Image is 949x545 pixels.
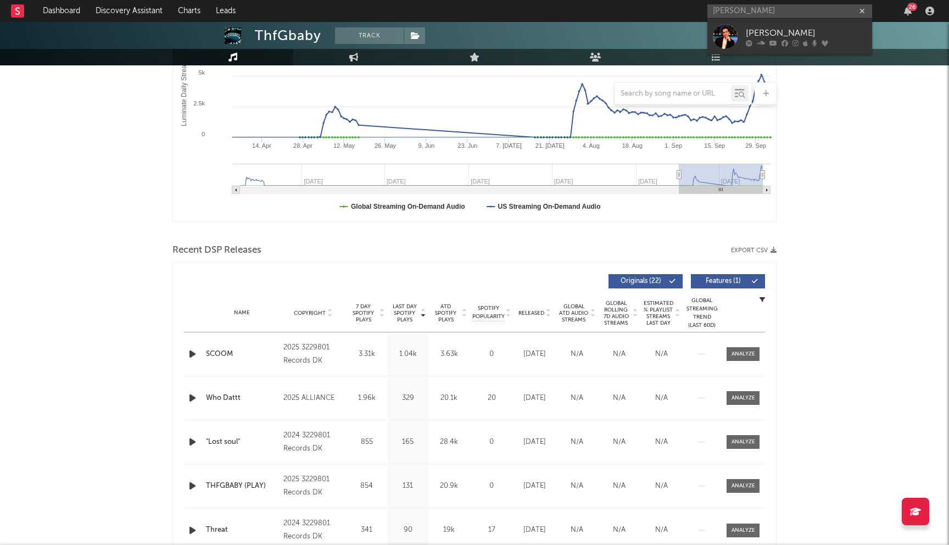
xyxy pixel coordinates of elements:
div: 1.04k [390,349,426,360]
div: N/A [601,437,638,448]
div: N/A [559,481,595,492]
a: THFGBABY (PLAY) [206,481,278,492]
div: 19k [431,525,467,536]
text: 14. Apr [252,142,271,149]
div: Global Streaming Trend (Last 60D) [685,297,718,330]
div: N/A [643,481,680,492]
div: [DATE] [516,393,553,404]
div: 0 [472,481,511,492]
a: SCOOM [206,349,278,360]
div: N/A [601,393,638,404]
a: Who Dattt [206,393,278,404]
div: N/A [601,481,638,492]
div: 20.1k [431,393,467,404]
div: [DATE] [516,525,553,536]
button: 26 [904,7,912,15]
div: 854 [349,481,384,492]
input: Search for artists [707,4,872,18]
text: 23. Jun [457,142,477,149]
div: Name [206,309,278,317]
div: 3.31k [349,349,384,360]
text: 9. Jun [418,142,434,149]
span: Originals ( 22 ) [616,278,666,285]
span: ATD Spotify Plays [431,303,460,323]
a: [PERSON_NAME] [707,19,872,54]
div: [DATE] [516,481,553,492]
button: Export CSV [731,247,777,254]
span: Global Rolling 7D Audio Streams [601,300,631,326]
input: Search by song name or URL [615,90,731,98]
text: 18. Aug [622,142,643,149]
button: Originals(22) [609,274,683,288]
text: 1. Sep [665,142,682,149]
div: 17 [472,525,511,536]
div: 2025 3229801 Records DK [283,473,343,499]
span: Spotify Popularity [472,304,505,321]
span: Recent DSP Releases [172,244,261,257]
div: N/A [643,437,680,448]
text: 7. [DATE] [496,142,522,149]
div: N/A [601,525,638,536]
div: N/A [559,525,595,536]
div: N/A [559,437,595,448]
text: Global Streaming On-Demand Audio [351,203,465,210]
div: 329 [390,393,426,404]
button: Features(1) [691,274,765,288]
div: 20 [472,393,511,404]
span: Global ATD Audio Streams [559,303,589,323]
div: N/A [643,349,680,360]
text: 26. May [375,142,397,149]
div: 855 [349,437,384,448]
div: N/A [643,393,680,404]
div: [DATE] [516,349,553,360]
span: Estimated % Playlist Streams Last Day [643,300,673,326]
div: 3.63k [431,349,467,360]
text: US Streaming On-Demand Audio [498,203,601,210]
text: 0 [202,131,205,137]
text: 29. Sep [745,142,766,149]
span: Last Day Spotify Plays [390,303,419,323]
div: 2025 ALLIANCE [283,392,343,405]
text: 28. Apr [293,142,312,149]
div: N/A [601,349,638,360]
div: N/A [643,525,680,536]
div: 341 [349,525,384,536]
span: 7 Day Spotify Plays [349,303,378,323]
div: 131 [390,481,426,492]
div: 26 [907,3,917,11]
div: 0 [472,437,511,448]
div: 0 [472,349,511,360]
text: Luminate Daily Streams [180,56,188,126]
a: Threat [206,525,278,536]
div: 2024 3229801 Records DK [283,429,343,455]
div: 2025 3229801 Records DK [283,341,343,368]
div: 20.9k [431,481,467,492]
div: 2024 3229801 Records DK [283,517,343,543]
span: Released [518,310,544,316]
div: [DATE] [516,437,553,448]
div: 90 [390,525,426,536]
div: 1.96k [349,393,384,404]
text: 5k [198,69,205,76]
text: 21. [DATE] [535,142,565,149]
svg: Luminate Daily Consumption [173,2,776,221]
div: N/A [559,349,595,360]
div: N/A [559,393,595,404]
div: 28.4k [431,437,467,448]
div: 165 [390,437,426,448]
a: "Lost soul" [206,437,278,448]
text: 12. May [333,142,355,149]
button: Track [335,27,404,44]
span: Features ( 1 ) [698,278,749,285]
div: [PERSON_NAME] [746,26,867,40]
text: 4. Aug [583,142,600,149]
span: Copyright [294,310,326,316]
text: 15. Sep [704,142,725,149]
div: ThfGbaby [255,27,321,44]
